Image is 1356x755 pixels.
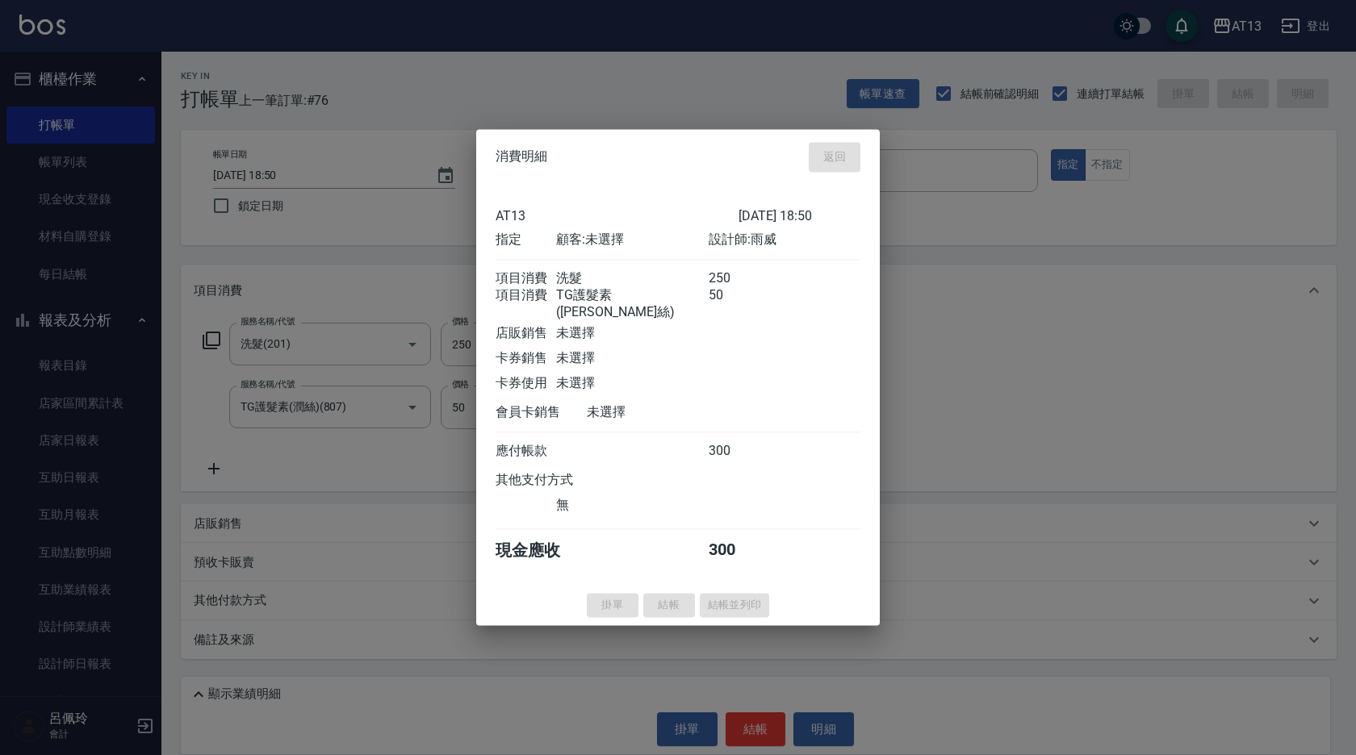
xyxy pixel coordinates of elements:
[556,375,708,392] div: 未選擇
[496,375,556,392] div: 卡券使用
[496,443,556,460] div: 應付帳款
[496,404,587,421] div: 會員卡銷售
[709,287,769,321] div: 50
[496,540,587,561] div: 現金應收
[709,540,769,561] div: 300
[556,287,708,321] div: TG護髮素([PERSON_NAME]絲)
[709,270,769,287] div: 250
[587,404,739,421] div: 未選擇
[496,350,556,367] div: 卡券銷售
[739,208,860,223] div: [DATE] 18:50
[496,270,556,287] div: 項目消費
[496,208,739,223] div: AT13
[496,232,556,248] div: 指定
[709,232,860,248] div: 設計師: 雨威
[556,270,708,287] div: 洗髮
[556,232,708,248] div: 顧客: 未選擇
[556,325,708,342] div: 未選擇
[556,497,708,514] div: 無
[709,443,769,460] div: 300
[496,472,617,489] div: 其他支付方式
[556,350,708,367] div: 未選擇
[496,287,556,321] div: 項目消費
[496,325,556,342] div: 店販銷售
[496,149,547,165] span: 消費明細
